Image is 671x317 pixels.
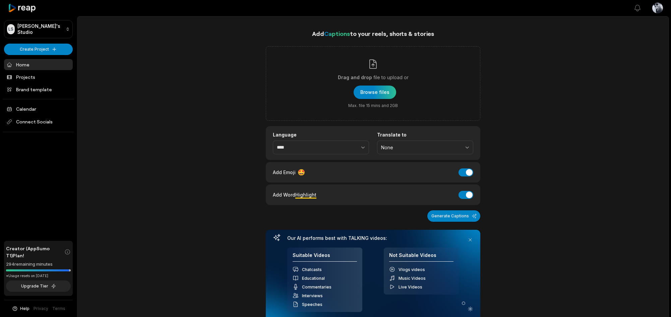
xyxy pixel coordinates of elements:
[389,252,453,262] h4: Not Suitable Videos
[295,192,316,198] span: Highlight
[7,24,15,34] div: LS
[302,293,323,298] span: Interviews
[287,235,459,241] h3: Our AI performs best with TALKING videos:
[266,29,480,38] h1: Add to your reels, shorts & stories
[273,169,296,176] span: Add Emoji
[273,190,316,199] div: Add Word
[6,280,71,292] button: Upgrade Tier
[302,267,322,272] span: Chatcasts
[4,84,73,95] a: Brand template
[302,276,325,281] span: Educational
[52,306,65,312] a: Terms
[338,73,372,82] span: Drag and drop
[4,116,73,128] span: Connect Socials
[34,306,48,312] a: Privacy
[4,44,73,55] button: Create Project
[377,141,473,155] button: None
[399,267,425,272] span: Vlogs videos
[293,252,357,262] h4: Suitable Videos
[4,71,73,83] a: Projects
[298,168,305,177] span: 🤩
[302,302,322,307] span: Speeches
[273,132,369,138] label: Language
[348,103,398,108] span: Max. file 15 mins and 2GB
[399,284,422,289] span: Live Videos
[12,306,29,312] button: Help
[324,30,350,37] span: Captions
[20,306,29,312] span: Help
[6,261,71,268] div: 294 remaining minutes
[302,284,331,289] span: Commentaries
[427,210,480,222] button: Generate Captions
[6,245,64,259] span: Creator (AppSumo T1) Plan!
[354,86,396,99] button: Drag and dropfile to upload orMax. file 15 mins and 2GB
[6,273,71,278] div: *Usage resets on [DATE]
[399,276,426,281] span: Music Videos
[377,132,473,138] label: Translate to
[17,23,63,35] p: [PERSON_NAME]'s Studio
[381,145,460,151] span: None
[373,73,409,82] span: file to upload or
[4,59,73,70] a: Home
[4,103,73,114] a: Calendar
